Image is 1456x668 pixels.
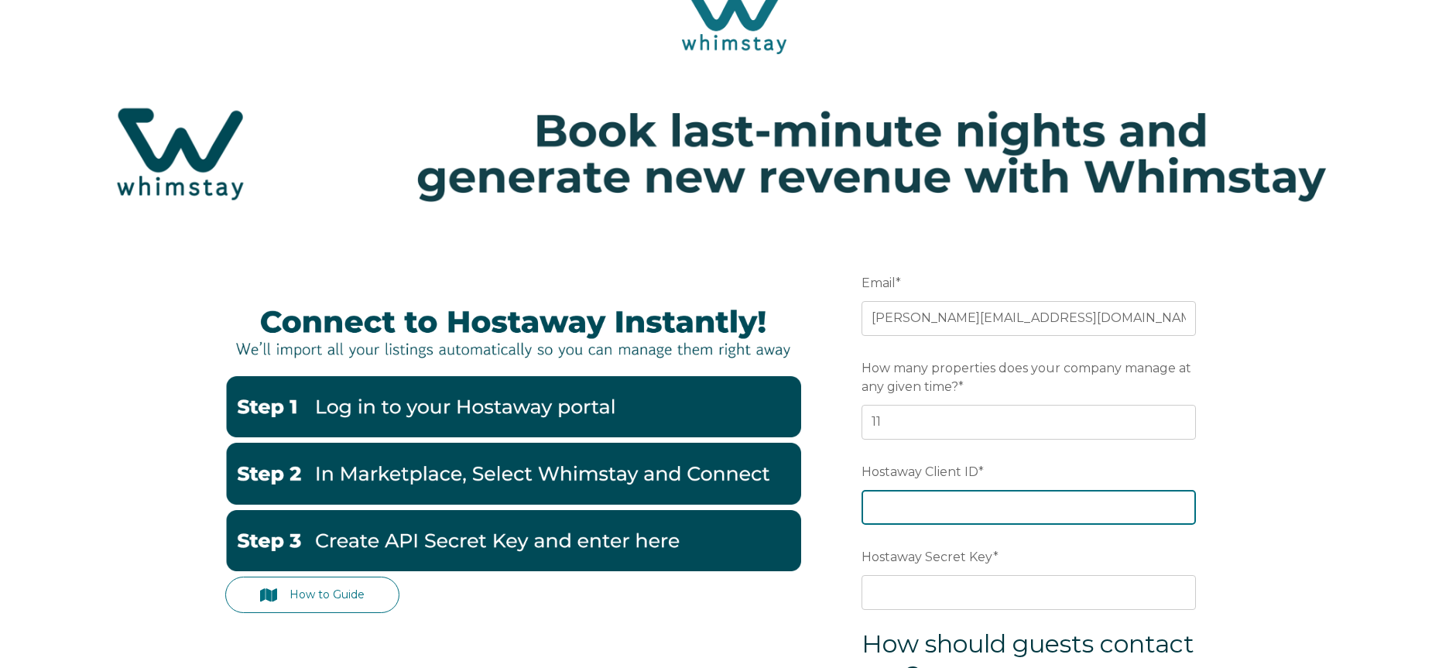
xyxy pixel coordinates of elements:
img: Hubspot header for SSOB (4) [15,78,1441,229]
span: Hostaway Client ID [862,460,978,484]
img: Hostaway2 [225,443,801,505]
span: Hostaway Secret Key [862,545,993,569]
img: Hostaway3-1 [225,510,801,572]
img: Hostaway1 [225,376,801,438]
a: How to Guide [225,577,400,613]
span: How many properties does your company manage at any given time? [862,356,1191,399]
span: Email [862,271,896,295]
img: Hostaway Banner [225,293,801,371]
